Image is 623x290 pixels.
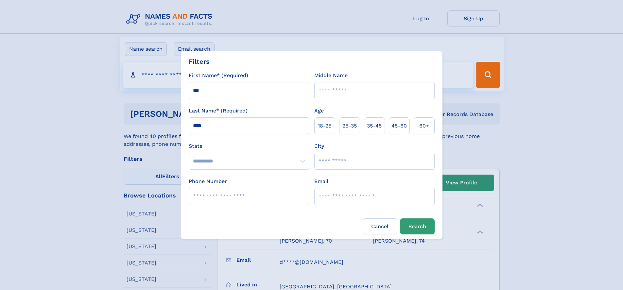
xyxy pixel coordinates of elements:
[189,142,309,150] label: State
[189,107,248,115] label: Last Name* (Required)
[400,218,435,234] button: Search
[318,122,331,130] span: 18‑25
[189,57,210,66] div: Filters
[342,122,357,130] span: 25‑35
[419,122,429,130] span: 60+
[367,122,382,130] span: 35‑45
[391,122,407,130] span: 45‑60
[314,72,348,79] label: Middle Name
[363,218,397,234] label: Cancel
[189,72,248,79] label: First Name* (Required)
[314,178,328,185] label: Email
[189,178,227,185] label: Phone Number
[314,142,324,150] label: City
[314,107,324,115] label: Age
